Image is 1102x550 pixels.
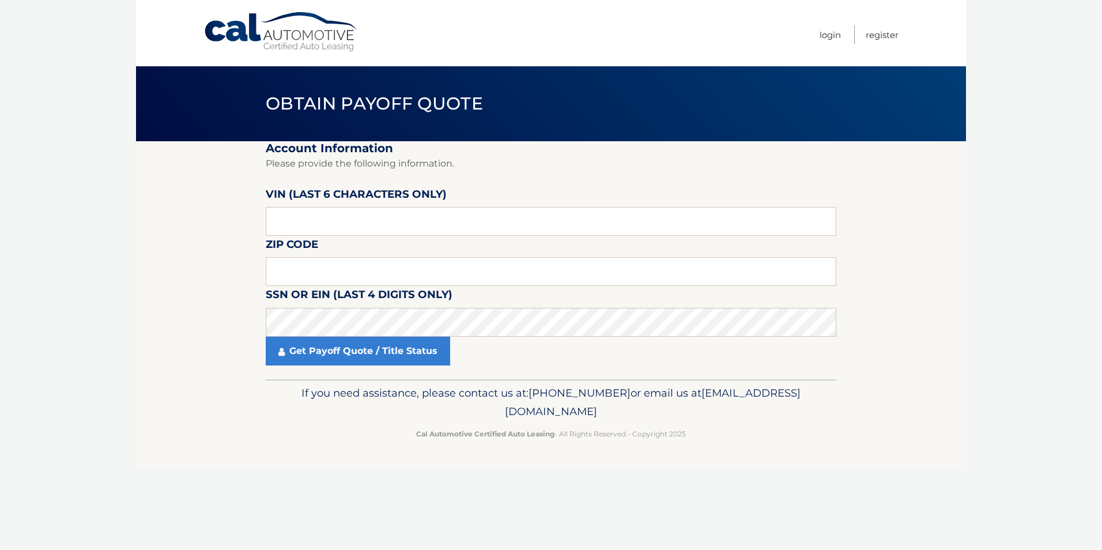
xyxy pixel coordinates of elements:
p: If you need assistance, please contact us at: or email us at [273,384,829,421]
label: SSN or EIN (last 4 digits only) [266,286,452,307]
a: Get Payoff Quote / Title Status [266,337,450,366]
span: Obtain Payoff Quote [266,93,483,114]
a: Login [820,25,841,44]
p: Please provide the following information. [266,156,836,172]
label: VIN (last 6 characters only) [266,186,447,207]
span: [PHONE_NUMBER] [529,386,631,400]
strong: Cal Automotive Certified Auto Leasing [416,430,554,438]
a: Register [866,25,899,44]
h2: Account Information [266,141,836,156]
p: - All Rights Reserved - Copyright 2025 [273,428,829,440]
label: Zip Code [266,236,318,257]
a: Cal Automotive [203,12,359,52]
